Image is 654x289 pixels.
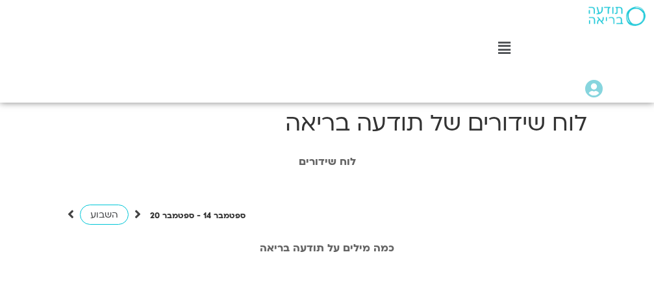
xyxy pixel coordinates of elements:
a: השבוע [80,205,129,225]
p: ספטמבר 14 - ספטמבר 20 [150,209,245,223]
img: תודעה בריאה [588,6,646,26]
h1: לוח שידורים של תודעה בריאה [68,108,587,139]
span: השבוע [90,208,118,221]
h2: כמה מילים על תודעה בריאה [6,242,648,254]
h1: לוח שידורים [6,156,648,168]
